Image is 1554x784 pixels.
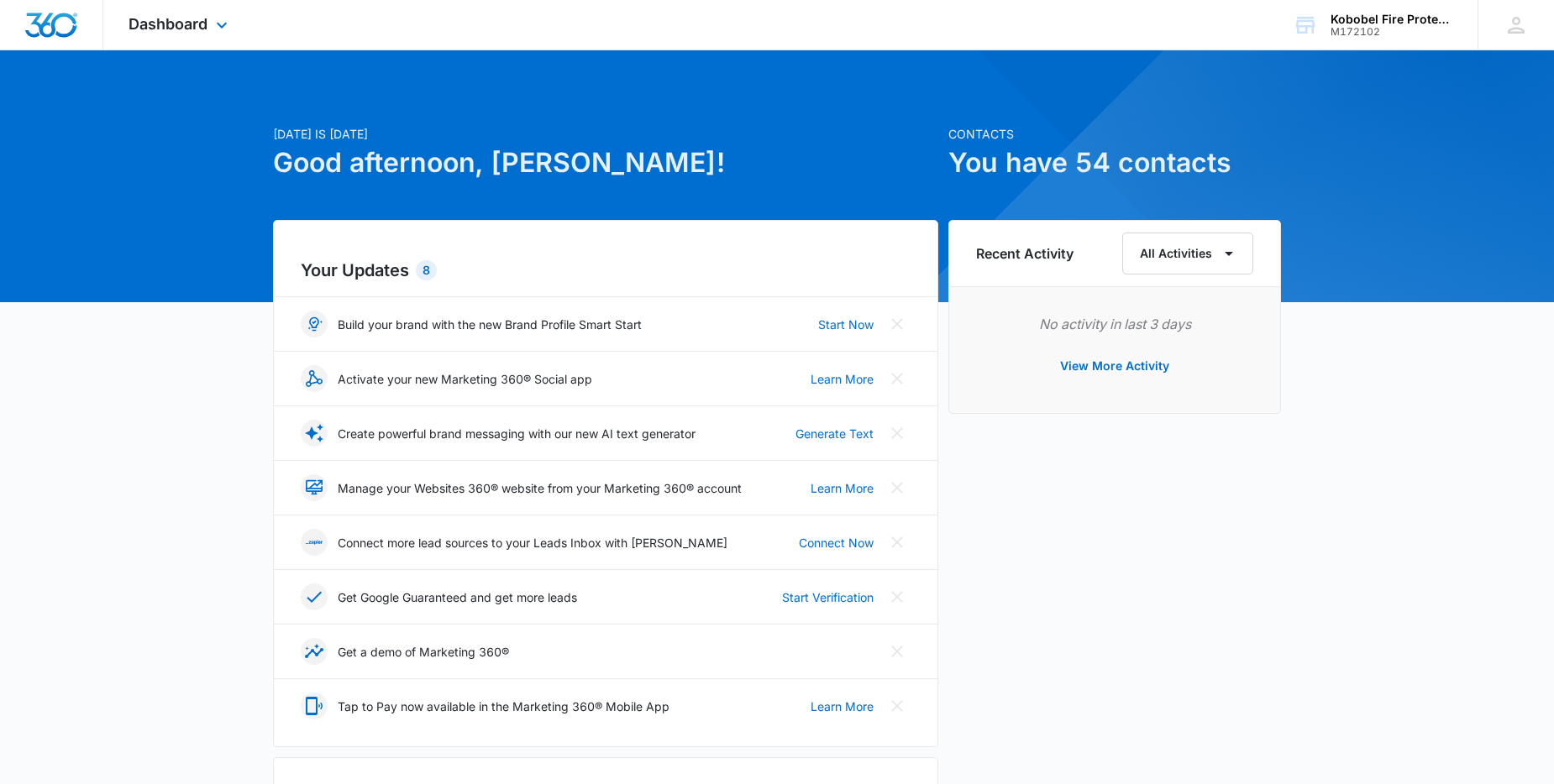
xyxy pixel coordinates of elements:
[795,425,874,442] a: Generate Text
[811,479,874,497] a: Learn More
[1331,13,1453,26] div: account name
[338,643,509,661] p: Get a demo of Marketing 360®
[811,698,874,715] a: Learn More
[273,143,938,183] h1: Good afternoon, [PERSON_NAME]!
[884,311,911,337] button: Close
[818,316,874,333] a: Start Now
[338,479,742,497] p: Manage your Websites 360® website from your Marketing 360® account
[948,143,1281,183] h1: You have 54 contacts
[884,583,911,610] button: Close
[884,638,911,665] button: Close
[273,125,938,143] p: [DATE] is [DATE]
[416,260,437,280] div: 8
[129,15,207,33] span: Dashboard
[884,529,911,556] button: Close
[884,365,911,392] button: Close
[338,370,592,388] p: Activate your new Marketing 360® Social app
[811,370,874,388] a: Learn More
[948,125,1281,143] p: Contacts
[884,693,911,719] button: Close
[884,474,911,501] button: Close
[338,316,642,333] p: Build your brand with the new Brand Profile Smart Start
[1043,346,1186,386] button: View More Activity
[301,258,911,283] h2: Your Updates
[1331,26,1453,38] div: account id
[338,534,727,551] p: Connect more lead sources to your Leads Inbox with [PERSON_NAME]
[338,588,577,606] p: Get Google Guaranteed and get more leads
[799,534,874,551] a: Connect Now
[1122,233,1253,274] button: All Activities
[976,243,1074,264] h6: Recent Activity
[338,698,669,715] p: Tap to Pay now available in the Marketing 360® Mobile App
[976,314,1253,334] p: No activity in last 3 days
[884,420,911,447] button: Close
[338,425,696,442] p: Create powerful brand messaging with our new AI text generator
[782,588,874,606] a: Start Verification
